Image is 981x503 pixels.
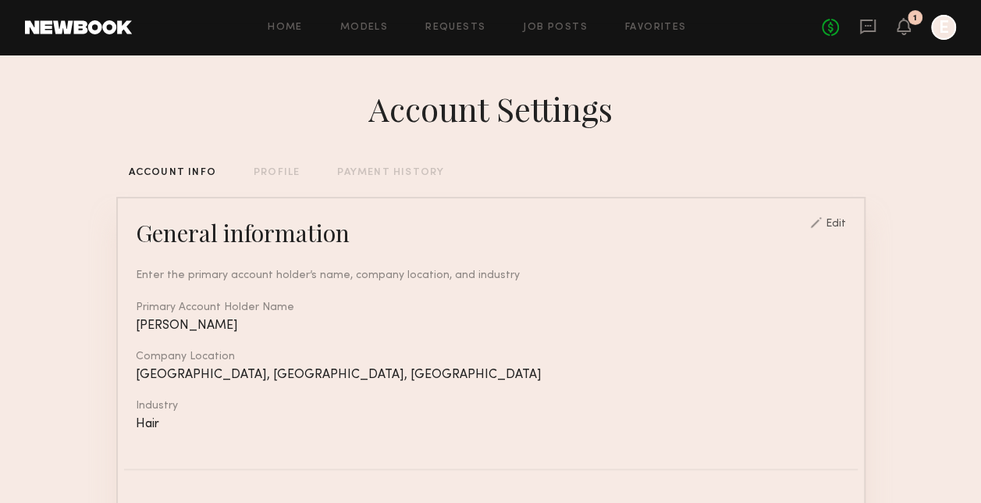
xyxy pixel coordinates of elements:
a: Home [268,23,303,33]
div: PROFILE [254,168,300,178]
div: [PERSON_NAME] [136,319,846,333]
div: Enter the primary account holder’s name, company location, and industry [136,267,846,284]
div: Company Location [136,351,846,362]
a: Job Posts [523,23,588,33]
div: Account Settings [368,87,613,130]
div: Edit [826,219,846,230]
a: Models [340,23,388,33]
div: [GEOGRAPHIC_DATA], [GEOGRAPHIC_DATA], [GEOGRAPHIC_DATA] [136,369,846,382]
div: General information [136,217,350,248]
a: Requests [425,23,485,33]
a: E [931,15,956,40]
div: 1 [913,14,917,23]
div: Industry [136,401,846,412]
div: ACCOUNT INFO [129,168,216,178]
div: PAYMENT HISTORY [337,168,444,178]
a: Favorites [625,23,687,33]
div: Primary Account Holder Name [136,302,846,313]
div: Hair [136,418,846,431]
